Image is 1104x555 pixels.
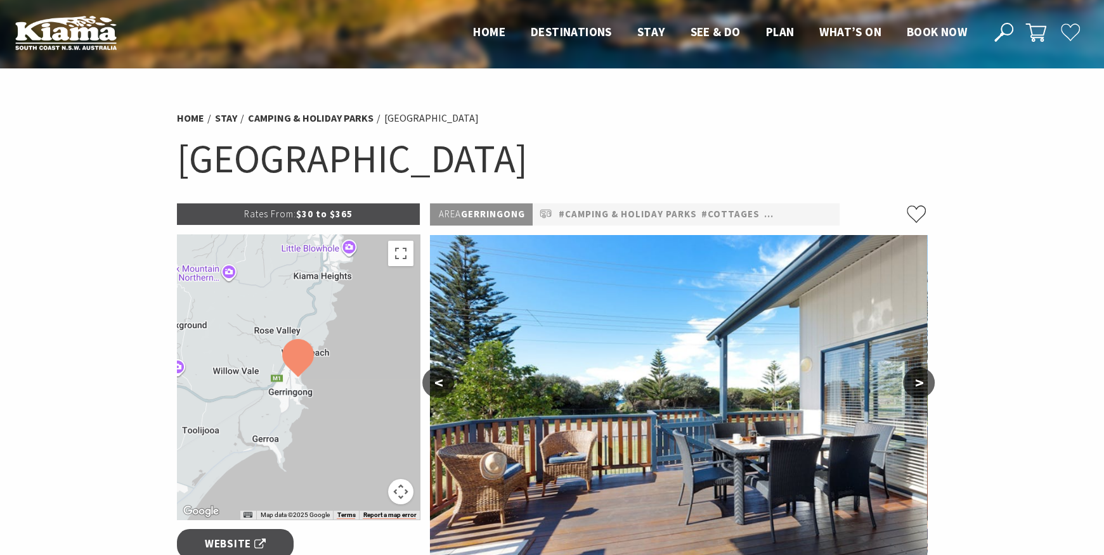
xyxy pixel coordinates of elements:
[244,208,296,220] span: Rates From:
[763,207,837,222] a: #Pet Friendly
[384,110,479,127] li: [GEOGRAPHIC_DATA]
[531,24,612,39] span: Destinations
[438,208,460,220] span: Area
[260,511,329,518] span: Map data ©2025 Google
[337,511,355,519] a: Terms (opens in new tab)
[907,24,967,39] span: Book now
[180,503,222,520] a: Open this area in Google Maps (opens a new window)
[460,22,980,43] nav: Main Menu
[473,24,505,39] span: Home
[903,367,935,398] button: >
[244,511,252,520] button: Keyboard shortcuts
[690,24,740,39] span: See & Do
[177,133,928,184] h1: [GEOGRAPHIC_DATA]
[819,24,881,39] span: What’s On
[248,112,373,125] a: Camping & Holiday Parks
[363,511,416,519] a: Report a map error
[177,112,204,125] a: Home
[388,241,413,266] button: Toggle fullscreen view
[180,503,222,520] img: Google
[15,15,117,50] img: Kiama Logo
[205,535,266,552] span: Website
[177,203,420,225] p: $30 to $365
[766,24,795,39] span: Plan
[558,207,696,222] a: #Camping & Holiday Parks
[637,24,665,39] span: Stay
[701,207,759,222] a: #Cottages
[215,112,237,125] a: Stay
[388,479,413,504] button: Map camera controls
[422,367,454,398] button: <
[430,203,533,226] p: Gerringong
